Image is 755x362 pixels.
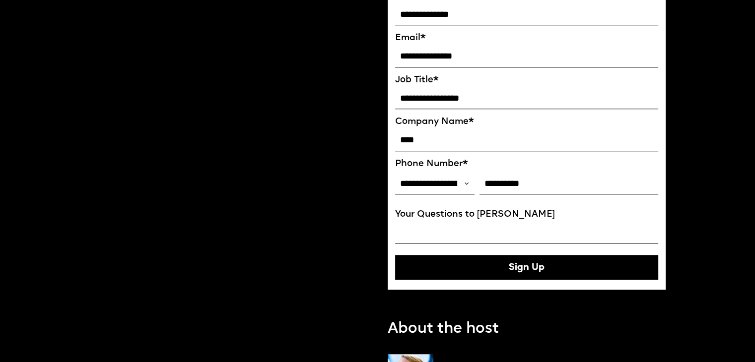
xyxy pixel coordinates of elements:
button: Sign Up [395,255,659,280]
label: Phone Number [395,159,659,170]
label: Job Title [395,75,659,86]
label: Company Name [395,117,659,127]
label: Your Questions to [PERSON_NAME] [395,209,659,220]
p: About the host [388,318,499,341]
label: Email [395,33,659,44]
